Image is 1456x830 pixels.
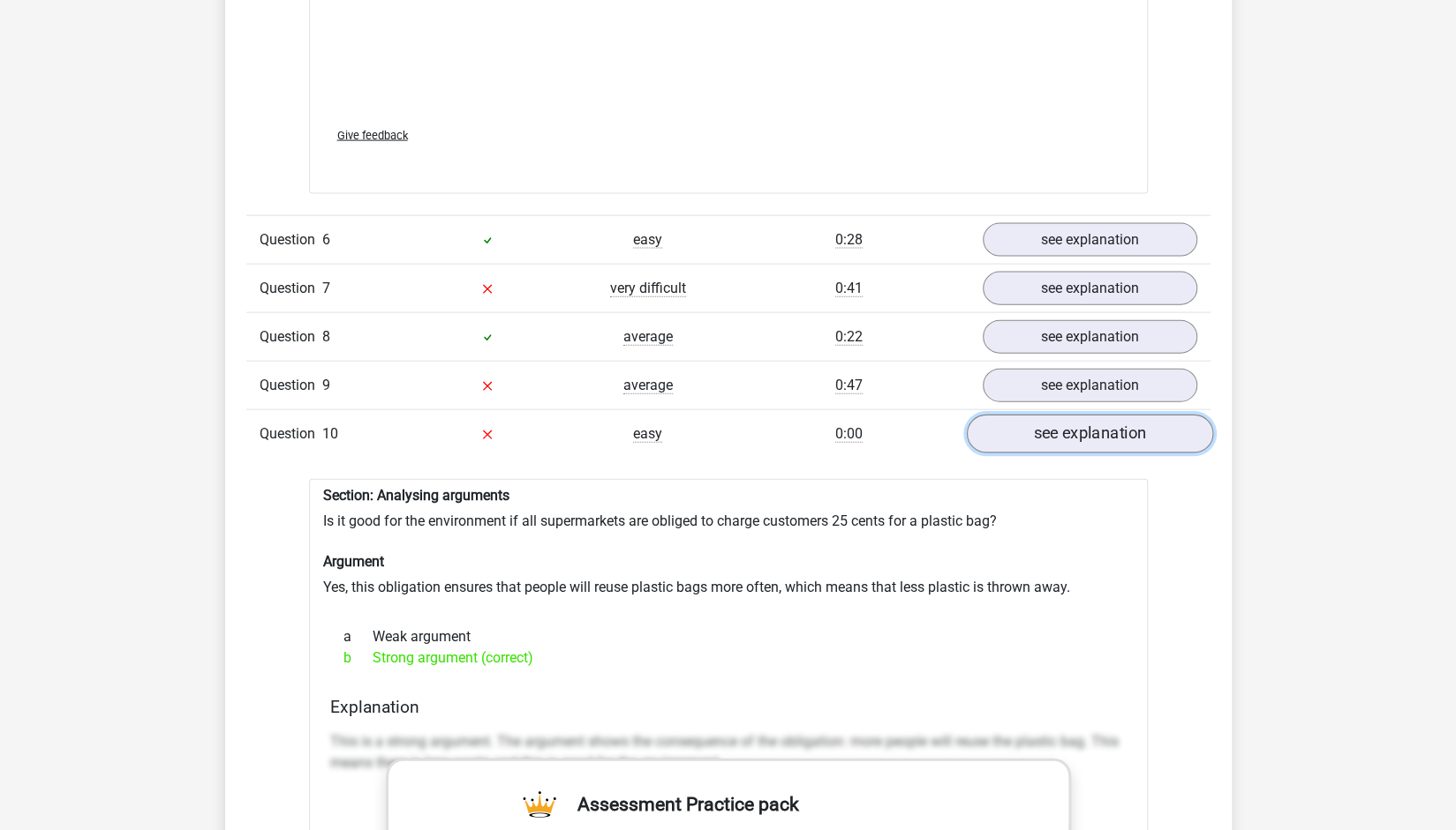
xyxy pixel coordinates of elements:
[835,328,863,346] span: 0:22
[835,425,863,443] span: 0:00
[330,731,1127,774] p: This is a strong argument. The argument shows the consequence of the obligation: more people will...
[983,223,1197,257] a: see explanation
[983,369,1197,402] a: see explanation
[323,553,1134,570] h6: Argument
[343,626,373,647] span: a
[983,272,1197,305] a: see explanation
[835,231,863,249] span: 0:28
[330,626,1127,647] div: Weak argument
[633,425,662,443] span: easy
[260,229,322,250] span: Question
[983,320,1197,354] a: see explanation
[322,328,330,345] span: 8
[260,278,322,299] span: Question
[322,377,330,393] span: 9
[322,280,330,296] span: 7
[260,326,322,348] span: Question
[260,375,322,396] span: Question
[322,231,330,248] span: 6
[835,280,863,297] span: 0:41
[322,425,338,442] span: 10
[835,377,863,394] span: 0:47
[610,280,686,297] span: very difficult
[330,697,1127,717] h4: Explanation
[623,377,673,394] span: average
[343,647,373,669] span: b
[633,231,662,249] span: easy
[260,423,322,445] span: Question
[330,647,1127,669] div: Strong argument (correct)
[323,487,1134,504] h6: Section: Analysing arguments
[623,328,673,346] span: average
[337,129,408,142] span: Give feedback
[966,415,1212,453] a: see explanation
